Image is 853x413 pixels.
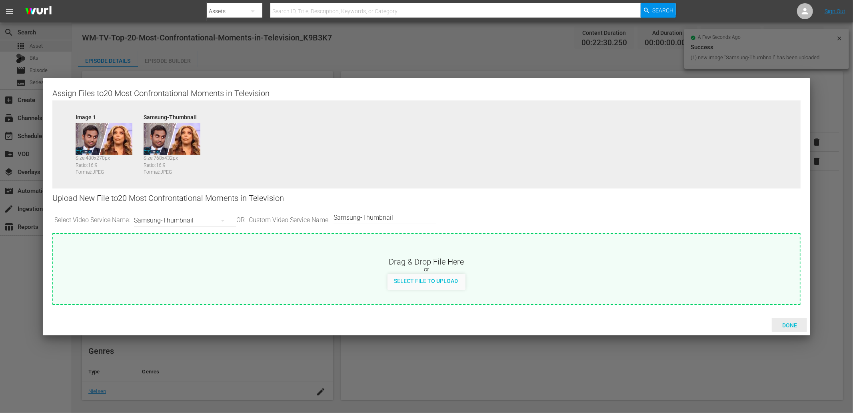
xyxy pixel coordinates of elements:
div: Image 1 [76,113,140,119]
div: Samsung-Thumbnail [134,209,232,232]
div: Drag & Drop File Here [53,256,800,266]
div: or [53,266,800,274]
span: menu [5,6,14,16]
span: OR [234,216,247,225]
span: Custom Video Service Name: [247,216,332,225]
button: Search [641,3,676,18]
img: ans4CAIJ8jUAAAAAAAAAAAAAAAAAAAAAAAAgQb4GAAAAAAAAAAAAAAAAAAAAAAAAJMjXAAAAAAAAAAAAAAAAAAAAAAAAgAT5G... [19,2,58,21]
span: Done [776,322,803,329]
div: Upload New File to 20 Most Confrontational Moments in Television [52,188,801,208]
img: 190462939-0.jpeg [76,123,132,155]
span: Search [653,3,674,18]
div: Size: 768 x 432 px Ratio: 16:9 Format: JPEG [144,155,208,172]
span: Select Video Service Name: [52,216,132,225]
div: Samsung-Thumbnail [144,113,208,119]
div: Assign Files to 20 Most Confrontational Moments in Television [52,88,801,97]
div: Size: 480 x 270 px Ratio: 16:9 Format: JPEG [76,155,140,172]
span: Select File to Upload [388,278,464,284]
a: Sign Out [825,8,845,14]
button: Done [772,318,807,332]
button: Select File to Upload [388,274,464,288]
img: 89449270-Samsung-Thumbnail_v1.jpg [144,123,200,155]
